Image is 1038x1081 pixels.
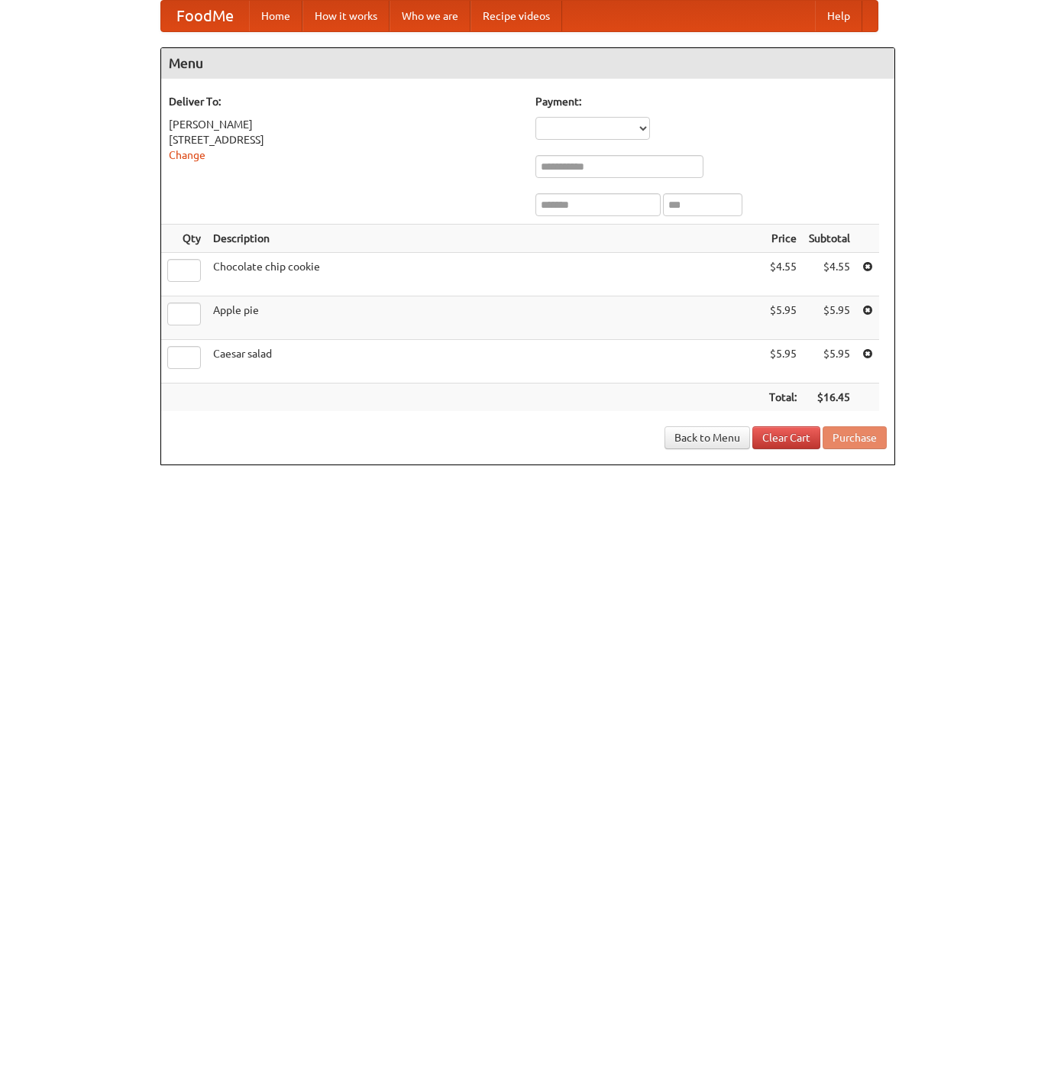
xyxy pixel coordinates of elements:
[752,426,820,449] a: Clear Cart
[763,253,803,296] td: $4.55
[763,296,803,340] td: $5.95
[169,117,520,132] div: [PERSON_NAME]
[207,225,763,253] th: Description
[302,1,390,31] a: How it works
[803,384,856,412] th: $16.45
[470,1,562,31] a: Recipe videos
[763,384,803,412] th: Total:
[815,1,862,31] a: Help
[207,340,763,384] td: Caesar salad
[169,94,520,109] h5: Deliver To:
[161,48,894,79] h4: Menu
[803,253,856,296] td: $4.55
[763,340,803,384] td: $5.95
[803,225,856,253] th: Subtotal
[161,225,207,253] th: Qty
[207,253,763,296] td: Chocolate chip cookie
[249,1,302,31] a: Home
[169,132,520,147] div: [STREET_ADDRESS]
[169,149,205,161] a: Change
[207,296,763,340] td: Apple pie
[535,94,887,109] h5: Payment:
[803,340,856,384] td: $5.95
[161,1,249,31] a: FoodMe
[803,296,856,340] td: $5.95
[390,1,470,31] a: Who we are
[763,225,803,253] th: Price
[665,426,750,449] a: Back to Menu
[823,426,887,449] button: Purchase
